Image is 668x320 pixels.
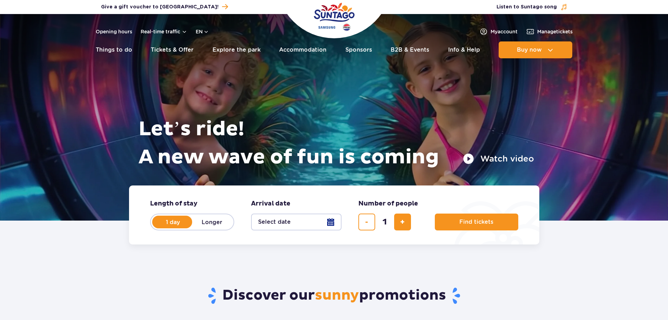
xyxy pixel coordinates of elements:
span: Find tickets [459,219,493,225]
button: Buy now [499,41,572,58]
button: Listen to Suntago song [497,4,567,11]
a: Myaccount [479,27,518,36]
a: Sponsors [345,41,372,58]
a: Info & Help [448,41,480,58]
label: Longer [192,215,232,229]
label: 1 day [153,215,193,229]
button: add ticket [394,214,411,230]
button: Select date [251,214,342,230]
input: number of tickets [376,214,393,230]
a: Accommodation [279,41,326,58]
a: Things to do [96,41,132,58]
span: Arrival date [251,200,290,208]
span: My account [491,28,518,35]
span: Manage tickets [537,28,573,35]
button: en [196,28,209,35]
span: Buy now [517,47,542,53]
h1: Let’s ride! A new wave of fun is coming [139,115,534,171]
a: Tickets & Offer [151,41,194,58]
span: Give a gift voucher to [GEOGRAPHIC_DATA]! [101,4,218,11]
a: Explore the park [212,41,261,58]
h2: Discover our promotions [129,287,539,305]
a: B2B & Events [391,41,429,58]
a: Managetickets [526,27,573,36]
button: remove ticket [358,214,375,230]
a: Give a gift voucher to [GEOGRAPHIC_DATA]! [101,2,228,12]
button: Real-time traffic [141,29,187,34]
button: Find tickets [435,214,518,230]
span: sunny [315,287,359,304]
span: Number of people [358,200,418,208]
span: Length of stay [150,200,197,208]
span: Listen to Suntago song [497,4,557,11]
form: Planning your visit to Park of Poland [129,185,539,244]
button: Watch video [463,153,534,164]
a: Opening hours [96,28,132,35]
